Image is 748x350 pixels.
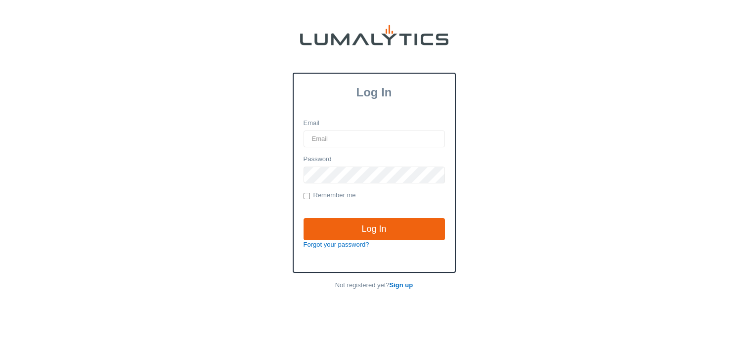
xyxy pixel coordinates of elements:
[304,131,445,147] input: Email
[304,193,310,199] input: Remember me
[304,119,320,128] label: Email
[304,155,332,164] label: Password
[293,281,456,290] p: Not registered yet?
[300,25,448,45] img: lumalytics-black-e9b537c871f77d9ce8d3a6940f85695cd68c596e3f819dc492052d1098752254.png
[304,218,445,241] input: Log In
[304,241,369,248] a: Forgot your password?
[304,191,356,201] label: Remember me
[390,281,413,289] a: Sign up
[294,86,455,99] h3: Log In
